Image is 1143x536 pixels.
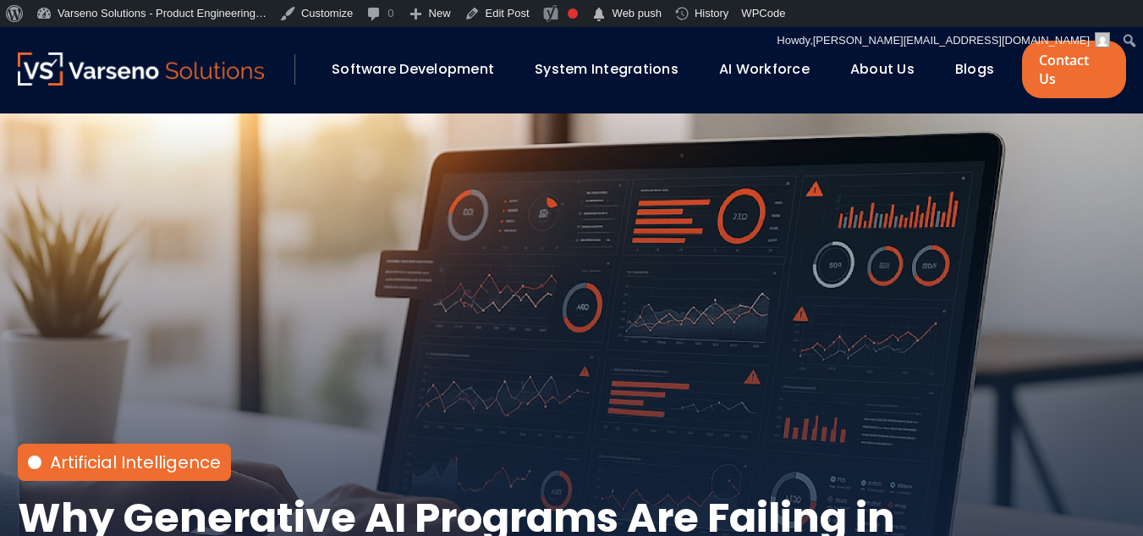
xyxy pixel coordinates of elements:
[18,52,265,86] img: Varseno Solutions – Product Engineering & IT Services
[955,59,994,79] a: Blogs
[1022,41,1125,98] a: Contact Us
[771,27,1117,54] a: Howdy,
[535,59,679,79] a: System Integrations
[50,450,221,474] a: Artificial Intelligence
[591,3,607,26] span: 
[719,59,810,79] a: AI Workforce
[813,34,1090,47] span: [PERSON_NAME][EMAIL_ADDRESS][DOMAIN_NAME]
[850,59,915,79] a: About Us
[568,8,578,19] div: Focus keyphrase not set
[18,52,265,86] a: Varseno Solutions – Product Engineering & IT Services
[332,59,494,79] a: Software Development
